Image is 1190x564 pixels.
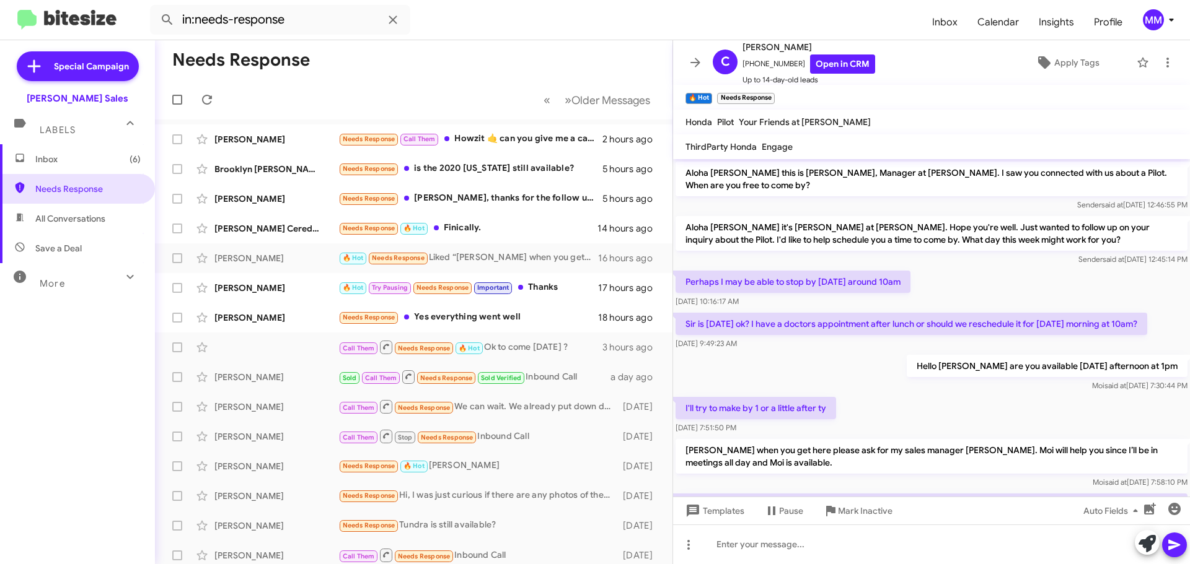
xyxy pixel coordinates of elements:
[398,552,451,560] span: Needs Response
[1078,254,1188,264] span: Sender [DATE] 12:45:14 PM
[610,371,663,383] div: a day ago
[214,401,338,413] div: [PERSON_NAME]
[1103,254,1124,264] span: said at
[810,54,875,74] a: Open in CRM
[602,163,663,175] div: 5 hours ago
[338,339,602,355] div: Ok to come [DATE] ?
[214,282,338,294] div: [PERSON_NAME]
[907,355,1188,377] p: Hello [PERSON_NAME] are you available [DATE] afternoon at 1pm
[343,552,375,560] span: Call Them
[617,519,663,532] div: [DATE]
[338,132,602,146] div: Howzit 🤙 can you give me a call have some questions to ask you. About a vehicle before making a d...
[685,116,712,128] span: Honda
[35,183,141,195] span: Needs Response
[743,54,875,74] span: [PHONE_NUMBER]
[602,341,663,354] div: 3 hours ago
[617,460,663,472] div: [DATE]
[172,50,310,70] h1: Needs Response
[343,165,395,173] span: Needs Response
[537,87,658,113] nav: Page navigation example
[343,194,395,202] span: Needs Response
[54,60,129,72] span: Special Campaign
[477,284,509,292] span: Important
[739,116,871,128] span: Your Friends at [PERSON_NAME]
[35,242,82,254] span: Save a Deal
[743,74,875,86] span: Up to 14-day-old leads
[459,344,480,352] span: 🔥 Hot
[481,374,522,382] span: Sold Verified
[130,153,141,165] span: (6)
[617,490,663,502] div: [DATE]
[343,404,375,412] span: Call Them
[214,133,338,145] div: [PERSON_NAME]
[571,93,650,107] span: Older Messages
[1029,4,1084,40] a: Insights
[1054,51,1100,74] span: Apply Tags
[1073,500,1153,522] button: Auto Fields
[214,430,338,443] div: [PERSON_NAME]
[421,433,474,441] span: Needs Response
[35,212,105,225] span: All Conversations
[676,423,736,432] span: [DATE] 7:51:50 PM
[602,193,663,205] div: 5 hours ago
[17,51,139,81] a: Special Campaign
[338,459,617,473] div: [PERSON_NAME]
[1003,51,1130,74] button: Apply Tags
[343,374,357,382] span: Sold
[343,313,395,321] span: Needs Response
[1104,381,1126,390] span: said at
[838,500,892,522] span: Mark Inactive
[598,282,663,294] div: 17 hours ago
[676,297,739,306] span: [DATE] 10:16:17 AM
[214,549,338,562] div: [PERSON_NAME]
[338,428,617,444] div: Inbound Call
[1092,381,1188,390] span: Moi [DATE] 7:30:44 PM
[1105,477,1127,487] span: said at
[754,500,813,522] button: Pause
[598,252,663,264] div: 16 hours ago
[338,280,598,295] div: Thanks
[598,311,663,324] div: 18 hours ago
[403,135,436,143] span: Call Them
[617,401,663,413] div: [DATE]
[338,221,597,235] div: Finically.
[214,490,338,502] div: [PERSON_NAME]
[1083,500,1143,522] span: Auto Fields
[343,284,364,292] span: 🔥 Hot
[1143,9,1164,30] div: MM
[683,500,744,522] span: Templates
[762,141,793,152] span: Engage
[338,191,602,206] div: [PERSON_NAME], thanks for the follow up. Yes. It went well. I've been so busy but hoping to stop ...
[673,500,754,522] button: Templates
[1132,9,1176,30] button: MM
[420,374,473,382] span: Needs Response
[565,92,571,108] span: »
[343,433,375,441] span: Call Them
[214,460,338,472] div: [PERSON_NAME]
[372,254,425,262] span: Needs Response
[372,284,408,292] span: Try Pausing
[676,313,1147,335] p: Sir is [DATE] ok? I have a doctors appointment after lunch or should we reschedule it for [DATE] ...
[1077,200,1188,209] span: Sender [DATE] 12:46:55 PM
[214,252,338,264] div: [PERSON_NAME]
[717,93,774,104] small: Needs Response
[343,492,395,500] span: Needs Response
[1084,4,1132,40] a: Profile
[338,369,610,384] div: Inbound Call
[40,124,76,136] span: Labels
[721,52,730,72] span: C
[338,310,598,324] div: Yes everything went well
[338,251,598,265] div: Liked “[PERSON_NAME] when you get here please ask for my sales manager [PERSON_NAME]. Moi will he...
[676,397,836,419] p: I'll try to make by 1 or a little after ty
[365,374,397,382] span: Call Them
[743,40,875,54] span: [PERSON_NAME]
[214,163,338,175] div: Brooklyn [PERSON_NAME]
[967,4,1029,40] a: Calendar
[676,216,1188,251] p: Aloha [PERSON_NAME] it's [PERSON_NAME] at [PERSON_NAME]. Hope you're well. Just wanted to follow ...
[403,462,425,470] span: 🔥 Hot
[35,153,141,165] span: Inbox
[676,493,1188,528] p: Liked “[PERSON_NAME] when you get here please ask for my sales manager [PERSON_NAME]. Moi will he...
[214,371,338,383] div: [PERSON_NAME]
